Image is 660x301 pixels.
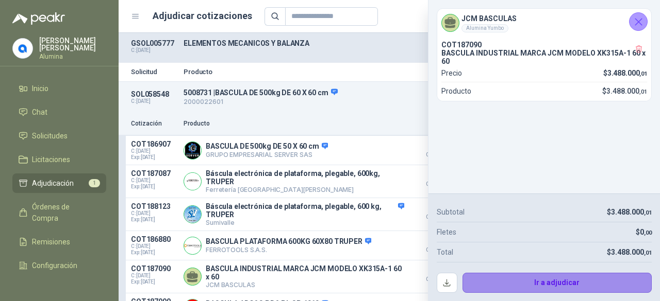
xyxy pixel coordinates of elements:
p: SOL058548 [131,90,177,98]
p: BASCULA PLATAFORMA 600KG 60X80 TRUPER [206,237,371,246]
p: Báscula electrónica de plataforma, plegable, 600kg, TRUPER [206,169,404,186]
p: Producto [184,119,404,129]
p: GRUPO EMPRESARIAL SERVER SAS [206,151,328,158]
span: Licitaciones [32,154,70,165]
p: Alumina [39,54,106,60]
span: Crédito 30 días [410,247,462,253]
span: C: [DATE] [131,273,177,279]
h1: Adjudicar cotizaciones [153,9,252,23]
span: Remisiones [32,236,70,247]
span: ,00 [644,229,652,236]
span: Chat [32,107,47,118]
span: Exp: [DATE] [131,250,177,256]
p: $ 2.723.910 [410,235,462,253]
p: Ferretería [GEOGRAPHIC_DATA][PERSON_NAME] [206,186,404,193]
span: 3.488.000 [606,87,647,95]
p: Sumivalle [206,219,404,226]
span: Exp: [DATE] [131,184,177,190]
p: $ [602,85,647,97]
p: Cotización [131,119,177,129]
p: $ [607,246,652,258]
span: Exp: [DATE] [131,279,177,285]
p: C: [DATE] [131,47,177,54]
button: Ir a adjudicar [463,273,652,293]
a: Inicio [12,79,106,98]
span: Adjudicación [32,178,74,189]
p: JCM BASCULAS [206,281,404,289]
a: Adjudicación1 [12,173,106,193]
p: Fletes [437,226,456,238]
a: Licitaciones [12,150,106,169]
p: Precio [410,119,462,129]
p: Precio [441,67,462,79]
p: 2000022601 [184,97,499,107]
span: ,01 [644,209,652,216]
span: Crédito 30 días [410,277,462,282]
span: C: [DATE] [131,148,177,154]
p: $ [607,206,652,218]
p: $ 3.488.000 [410,264,462,282]
p: Solicitud [131,68,177,75]
span: Inicio [32,83,48,94]
a: Órdenes de Compra [12,197,106,228]
span: C: [DATE] [131,243,177,250]
span: Crédito 30 días [410,152,462,157]
span: Exp: [DATE] [131,217,177,223]
p: $ [636,226,652,238]
p: Báscula electrónica de plataforma, plegable, 600 kg, TRUPER [206,202,404,219]
span: ,01 [639,88,647,95]
p: $ 1.236.172 [410,140,462,157]
p: COT186907 [131,140,177,148]
a: Chat [12,102,106,122]
p: $ 2.249.076 [410,169,462,187]
img: Company Logo [184,173,201,190]
span: Solicitudes [32,130,68,141]
p: $ 2.369.647 [410,202,462,220]
p: COT186880 [131,235,177,243]
p: COT187090 [441,41,647,49]
a: Configuración [12,256,106,275]
p: Subtotal [437,206,465,218]
p: Producto [441,85,471,97]
p: $ [603,67,647,79]
p: BASCULA INDUSTRIAL MARCA JCM MODELO XK315A-1 60 x 60 [206,264,404,281]
p: BASCULA INDUSTRIAL MARCA JCM MODELO XK315A-1 60 x 60 [441,49,647,65]
p: C: [DATE] [131,98,177,104]
span: Crédito 30 días [410,182,462,187]
p: COT187090 [131,264,177,273]
span: Configuración [32,260,77,271]
img: Company Logo [13,39,32,58]
span: 0 [640,228,652,236]
p: GSOL005777 [131,39,177,47]
img: Company Logo [184,142,201,159]
span: Exp: [DATE] [131,154,177,161]
p: Total [437,246,453,258]
img: Company Logo [184,237,201,254]
p: 5008731 | BASCULA DE 500kg DE 60 X 60 cm [184,88,499,97]
span: Órdenes de Compra [32,201,96,224]
span: ,01 [639,70,647,77]
p: FERROTOOLS S.A.S. [206,246,371,254]
img: Logo peakr [12,12,65,25]
span: C: [DATE] [131,178,177,184]
p: Producto [184,68,499,75]
p: BASCULA DE 500kg DE 50 X 60 cm [206,142,328,151]
p: ELEMENTOS MECANICOS Y BALANZA [184,39,499,47]
span: 1 [89,179,100,187]
span: 3.488.000 [607,69,647,77]
p: COT187087 [131,169,177,178]
span: C: [DATE] [131,210,177,217]
a: Remisiones [12,232,106,252]
p: [PERSON_NAME] [PERSON_NAME] [39,37,106,51]
img: Company Logo [184,206,201,223]
span: ,01 [644,250,652,256]
span: Crédito 30 días [410,215,462,220]
p: COT188123 [131,202,177,210]
span: 3.488.000 [611,248,652,256]
a: Solicitudes [12,126,106,146]
span: 3.488.000 [611,208,652,216]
